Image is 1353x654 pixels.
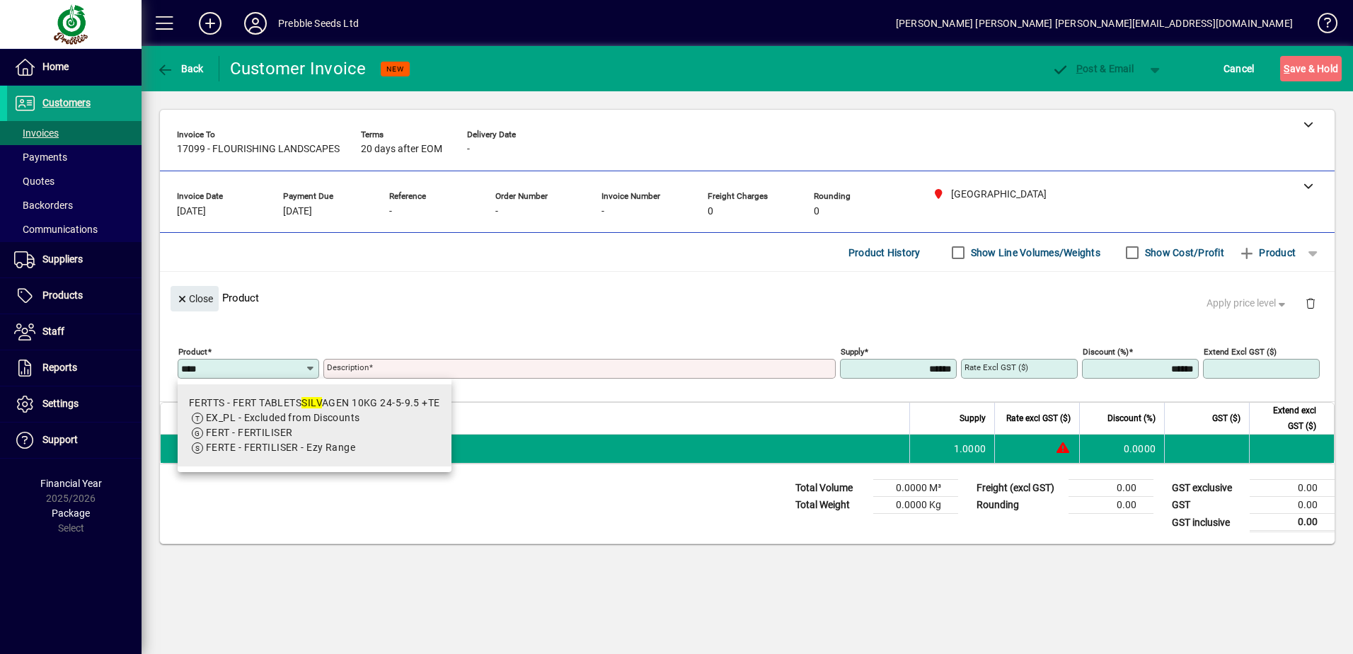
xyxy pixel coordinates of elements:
[1250,480,1335,497] td: 0.00
[42,434,78,445] span: Support
[233,11,278,36] button: Profile
[42,398,79,409] span: Settings
[1079,435,1164,463] td: 0.0000
[7,193,142,217] a: Backorders
[841,347,864,357] mat-label: Supply
[1142,246,1224,260] label: Show Cost/Profit
[1224,57,1255,80] span: Cancel
[954,442,986,456] span: 1.0000
[177,206,206,217] span: [DATE]
[601,206,604,217] span: -
[1250,497,1335,514] td: 0.00
[969,480,1069,497] td: Freight (excl GST)
[52,507,90,519] span: Package
[1165,514,1250,532] td: GST inclusive
[178,347,207,357] mat-label: Product
[1212,411,1240,426] span: GST ($)
[7,350,142,386] a: Reports
[843,240,926,265] button: Product History
[42,362,77,373] span: Reports
[230,57,367,80] div: Customer Invoice
[1165,480,1250,497] td: GST exclusive
[189,396,440,411] div: FERTTS - FERT TABLETS AGEN 10KG 24-5-9.5 +TE
[160,272,1335,323] div: Product
[873,480,958,497] td: 0.0000 M³
[7,217,142,241] a: Communications
[873,497,958,514] td: 0.0000 Kg
[7,121,142,145] a: Invoices
[14,151,67,163] span: Payments
[42,97,91,108] span: Customers
[42,61,69,72] span: Home
[14,200,73,211] span: Backorders
[177,144,340,155] span: 17099 - FLOURISHING LANDSCAPES
[42,289,83,301] span: Products
[467,144,470,155] span: -
[968,246,1100,260] label: Show Line Volumes/Weights
[969,497,1069,514] td: Rounding
[40,478,102,489] span: Financial Year
[896,12,1293,35] div: [PERSON_NAME] [PERSON_NAME] [PERSON_NAME][EMAIL_ADDRESS][DOMAIN_NAME]
[7,314,142,350] a: Staff
[708,206,713,217] span: 0
[206,427,292,438] span: FERT - FERTILISER
[1044,56,1141,81] button: Post & Email
[965,362,1028,372] mat-label: Rate excl GST ($)
[301,397,322,408] em: SILV
[156,63,204,74] span: Back
[14,224,98,235] span: Communications
[814,206,819,217] span: 0
[1250,514,1335,532] td: 0.00
[1069,480,1153,497] td: 0.00
[14,176,54,187] span: Quotes
[42,326,64,337] span: Staff
[1207,296,1289,311] span: Apply price level
[1284,63,1289,74] span: S
[7,386,142,422] a: Settings
[361,144,442,155] span: 20 days after EOM
[327,362,369,372] mat-label: Description
[389,206,392,217] span: -
[7,242,142,277] a: Suppliers
[14,127,59,139] span: Invoices
[848,241,921,264] span: Product History
[386,64,404,74] span: NEW
[1107,411,1156,426] span: Discount (%)
[1220,56,1258,81] button: Cancel
[1294,286,1328,320] button: Delete
[960,411,986,426] span: Supply
[283,206,312,217] span: [DATE]
[7,169,142,193] a: Quotes
[1006,411,1071,426] span: Rate excl GST ($)
[171,286,219,311] button: Close
[495,206,498,217] span: -
[1307,3,1335,49] a: Knowledge Base
[167,292,222,304] app-page-header-button: Close
[142,56,219,81] app-page-header-button: Back
[178,384,451,466] mat-option: FERTTS - FERT TABLETS SILVAGEN 10KG 24-5-9.5 +TE
[1284,57,1338,80] span: ave & Hold
[278,12,359,35] div: Prebble Seeds Ltd
[788,497,873,514] td: Total Weight
[1165,497,1250,514] td: GST
[1294,297,1328,309] app-page-header-button: Delete
[153,56,207,81] button: Back
[7,145,142,169] a: Payments
[42,253,83,265] span: Suppliers
[7,278,142,314] a: Products
[188,11,233,36] button: Add
[1083,347,1129,357] mat-label: Discount (%)
[1201,291,1294,316] button: Apply price level
[1280,56,1342,81] button: Save & Hold
[206,442,355,453] span: FERTE - FERTILISER - Ezy Range
[1076,63,1083,74] span: P
[176,287,213,311] span: Close
[1069,497,1153,514] td: 0.00
[7,50,142,85] a: Home
[1052,63,1134,74] span: ost & Email
[1258,403,1316,434] span: Extend excl GST ($)
[788,480,873,497] td: Total Volume
[7,423,142,458] a: Support
[206,412,360,423] span: EX_PL - Excluded from Discounts
[1204,347,1277,357] mat-label: Extend excl GST ($)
